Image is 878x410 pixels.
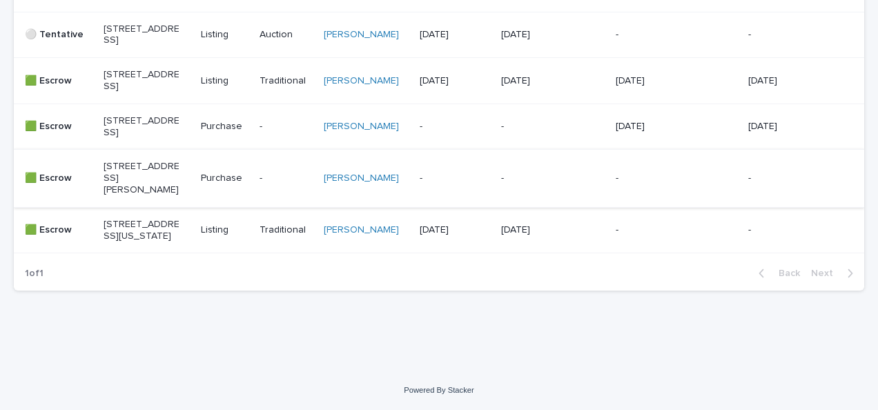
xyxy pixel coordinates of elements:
p: - [420,173,489,184]
p: - [616,173,692,184]
tr: 🟩 Escrow[STREET_ADDRESS][PERSON_NAME]Purchase-[PERSON_NAME] ---- [14,150,864,207]
p: [DATE] [420,224,489,236]
p: Listing [201,224,248,236]
p: - [616,29,692,41]
p: [STREET_ADDRESS] [104,69,180,92]
p: [STREET_ADDRESS][PERSON_NAME] [104,161,180,195]
p: - [501,173,578,184]
p: Traditional [260,75,313,87]
p: - [260,121,313,133]
span: Next [811,269,841,278]
p: [DATE] [748,75,825,87]
p: Purchase [201,173,248,184]
tr: ⚪️ Tentative[STREET_ADDRESS]ListingAuction[PERSON_NAME] [DATE][DATE]-- [14,12,864,58]
p: [STREET_ADDRESS] [104,23,180,47]
p: Auction [260,29,313,41]
p: - [748,173,825,184]
p: [STREET_ADDRESS] [104,115,180,139]
p: Traditional [260,224,313,236]
p: [STREET_ADDRESS][US_STATE] [104,219,180,242]
p: ⚪️ Tentative [25,29,92,41]
p: [DATE] [420,75,489,87]
p: 🟩 Escrow [25,75,92,87]
p: 🟩 Escrow [25,173,92,184]
p: [DATE] [501,224,578,236]
p: - [616,224,692,236]
button: Back [748,267,806,280]
p: - [501,121,578,133]
p: - [260,173,313,184]
p: 1 of 1 [14,257,55,291]
p: - [420,121,489,133]
p: [DATE] [748,121,825,133]
p: Listing [201,75,248,87]
tr: 🟩 Escrow[STREET_ADDRESS]ListingTraditional[PERSON_NAME] [DATE][DATE][DATE][DATE] [14,58,864,104]
button: Next [806,267,864,280]
p: 🟩 Escrow [25,121,92,133]
a: [PERSON_NAME] [324,121,399,133]
a: [PERSON_NAME] [324,173,399,184]
tr: 🟩 Escrow[STREET_ADDRESS][US_STATE]ListingTraditional[PERSON_NAME] [DATE][DATE]-- [14,207,864,253]
p: [DATE] [420,29,489,41]
a: [PERSON_NAME] [324,29,399,41]
p: - [748,29,825,41]
p: Purchase [201,121,248,133]
p: 🟩 Escrow [25,224,92,236]
p: Listing [201,29,248,41]
a: [PERSON_NAME] [324,224,399,236]
span: Back [770,269,800,278]
tr: 🟩 Escrow[STREET_ADDRESS]Purchase-[PERSON_NAME] --[DATE][DATE] [14,104,864,150]
p: [DATE] [616,75,692,87]
p: - [748,224,825,236]
p: [DATE] [501,29,578,41]
a: Powered By Stacker [404,386,474,394]
p: [DATE] [501,75,578,87]
a: [PERSON_NAME] [324,75,399,87]
p: [DATE] [616,121,692,133]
